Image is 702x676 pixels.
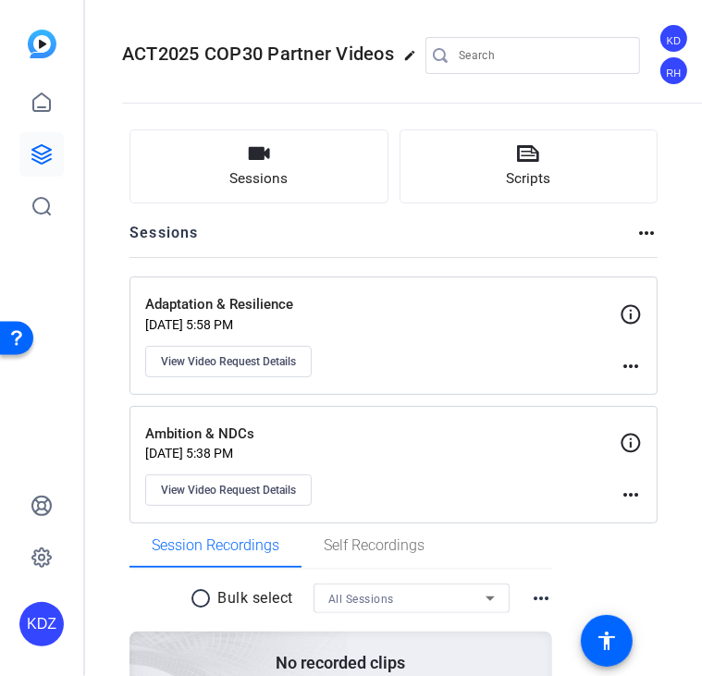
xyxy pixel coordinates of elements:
[145,474,312,506] button: View Video Request Details
[161,354,296,369] span: View Video Request Details
[129,129,388,203] button: Sessions
[229,168,288,190] span: Sessions
[152,538,279,553] span: Session Recordings
[19,602,64,646] div: KDZ
[145,446,620,461] p: [DATE] 5:38 PM
[129,222,199,257] h2: Sessions
[459,44,625,67] input: Search
[28,30,56,58] img: blue-gradient.svg
[145,294,400,315] p: Adaptation & Resilience
[530,587,552,609] mat-icon: more_horiz
[659,23,691,55] ngx-avatar: Kiyomi De Zoysa
[190,587,217,609] mat-icon: radio_button_unchecked
[145,346,312,377] button: View Video Request Details
[328,593,394,606] span: All Sessions
[620,484,642,506] mat-icon: more_horiz
[635,222,658,244] mat-icon: more_horiz
[596,630,618,652] mat-icon: accessibility
[659,55,691,88] ngx-avatar: Riley Harding
[324,538,425,553] span: Self Recordings
[403,49,425,71] mat-icon: edit
[620,355,642,377] mat-icon: more_horiz
[145,317,620,332] p: [DATE] 5:58 PM
[145,424,400,445] p: Ambition & NDCs
[659,23,689,54] div: KD
[217,587,293,609] p: Bulk select
[122,43,394,65] span: ACT2025 COP30 Partner Videos
[506,168,550,190] span: Scripts
[400,129,659,203] button: Scripts
[659,55,689,86] div: RH
[161,483,296,498] span: View Video Request Details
